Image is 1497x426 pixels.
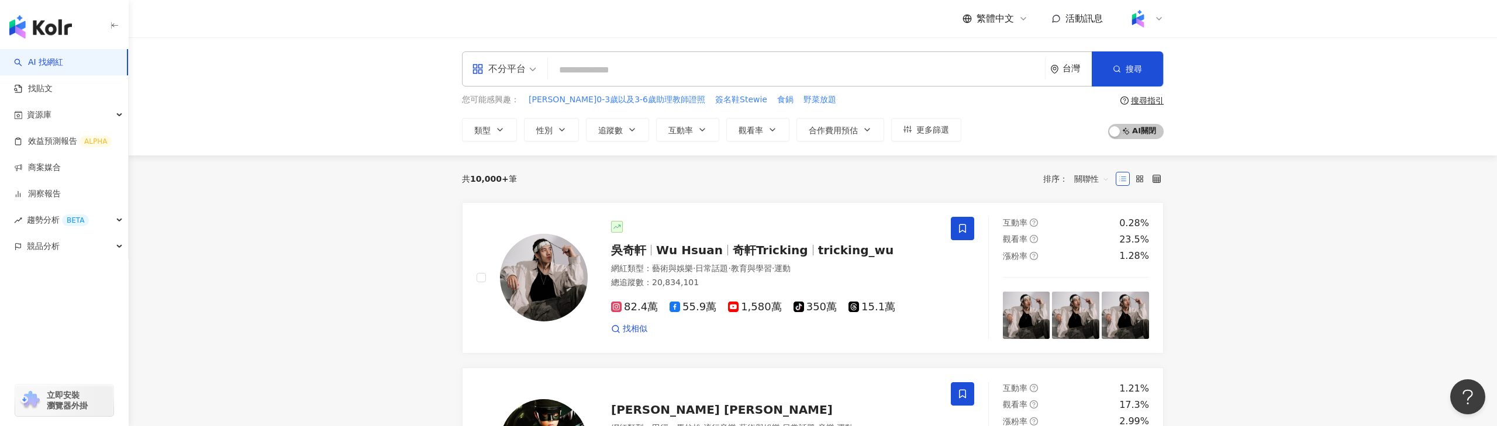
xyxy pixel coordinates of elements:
span: 82.4萬 [611,301,658,313]
div: 搜尋指引 [1131,96,1164,105]
span: 藝術與娛樂 [652,264,693,273]
span: 追蹤數 [598,126,623,135]
img: post-image [1003,292,1050,339]
div: 17.3% [1119,399,1149,411]
div: 1.21% [1119,382,1149,395]
span: 繁體中文 [977,12,1014,25]
span: 更多篩選 [916,125,949,134]
button: 性別 [524,118,579,141]
span: · [728,264,730,273]
a: 找貼文 [14,83,53,95]
iframe: Help Scout Beacon - Open [1450,379,1485,414]
a: chrome extension立即安裝 瀏覽器外掛 [15,385,113,416]
span: 奇軒Tricking [733,243,808,257]
span: tricking_wu [818,243,894,257]
button: 合作費用預估 [796,118,884,141]
span: [PERSON_NAME] [PERSON_NAME] [611,403,833,417]
span: question-circle [1030,219,1038,227]
span: 漲粉率 [1003,251,1027,261]
span: 資源庫 [27,102,51,128]
span: 類型 [474,126,491,135]
img: post-image [1102,292,1149,339]
span: 55.9萬 [670,301,716,313]
div: 共 筆 [462,174,517,183]
span: 趨勢分析 [27,207,89,233]
div: 1.28% [1119,250,1149,262]
span: 搜尋 [1126,64,1142,74]
div: 台灣 [1063,64,1092,74]
span: 10,000+ [470,174,509,183]
span: 野菜放題 [803,94,836,106]
a: KOL Avatar吳奇軒Wu Hsuan奇軒Trickingtricking_wu網紅類型：藝術與娛樂·日常話題·教育與學習·運動總追蹤數：20,834,10182.4萬55.9萬1,580萬... [462,202,1164,354]
span: 觀看率 [1003,400,1027,409]
a: 洞察報告 [14,188,61,200]
span: 日常話題 [695,264,728,273]
span: Wu Hsuan [656,243,723,257]
a: searchAI 找網紅 [14,57,63,68]
span: 互動率 [1003,218,1027,227]
button: 互動率 [656,118,719,141]
span: 教育與學習 [731,264,772,273]
div: 0.28% [1119,217,1149,230]
span: 觀看率 [739,126,763,135]
div: 排序： [1043,169,1116,188]
span: 關聯性 [1074,169,1109,188]
div: 23.5% [1119,233,1149,246]
span: 漲粉率 [1003,417,1027,426]
div: 網紅類型 ： [611,263,937,275]
span: question-circle [1030,400,1038,408]
img: logo [9,15,72,39]
span: 競品分析 [27,233,60,259]
span: question-circle [1120,96,1129,105]
a: 找相似 [611,323,647,335]
div: 總追蹤數 ： 20,834,101 [611,277,937,289]
img: post-image [1052,292,1099,339]
span: 立即安裝 瀏覽器外掛 [47,390,88,411]
span: 互動率 [668,126,693,135]
img: KOL Avatar [500,234,588,321]
span: question-circle [1030,235,1038,243]
span: rise [14,216,22,224]
span: 合作費用預估 [809,126,858,135]
button: 更多篩選 [891,118,961,141]
span: question-circle [1030,384,1038,392]
span: 350萬 [794,301,837,313]
img: Kolr%20app%20icon%20%281%29.png [1127,8,1149,30]
button: [PERSON_NAME]0-3歲以及3-6歲助理教師證照 [528,93,706,106]
span: 互動率 [1003,383,1027,393]
span: 運動 [774,264,791,273]
button: 食鍋 [777,93,794,106]
button: 追蹤數 [586,118,649,141]
span: 您可能感興趣： [462,94,519,106]
button: 簽名鞋Stewie [715,93,768,106]
button: 類型 [462,118,517,141]
a: 效益預測報告ALPHA [14,136,112,147]
span: 吳奇軒 [611,243,646,257]
span: · [693,264,695,273]
button: 觀看率 [726,118,789,141]
span: environment [1050,65,1059,74]
span: 簽名鞋Stewie [715,94,767,106]
span: 找相似 [623,323,647,335]
span: 食鍋 [777,94,794,106]
span: 15.1萬 [848,301,895,313]
span: question-circle [1030,417,1038,425]
span: 1,580萬 [728,301,782,313]
span: question-circle [1030,252,1038,260]
span: · [772,264,774,273]
span: 活動訊息 [1065,13,1103,24]
span: [PERSON_NAME]0-3歲以及3-6歲助理教師證照 [529,94,705,106]
span: 性別 [536,126,553,135]
div: 不分平台 [472,60,526,78]
button: 搜尋 [1092,51,1163,86]
span: 觀看率 [1003,234,1027,244]
span: appstore [472,63,484,75]
img: chrome extension [19,391,42,410]
button: 野菜放題 [803,93,837,106]
a: 商案媒合 [14,162,61,174]
div: BETA [62,214,89,226]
